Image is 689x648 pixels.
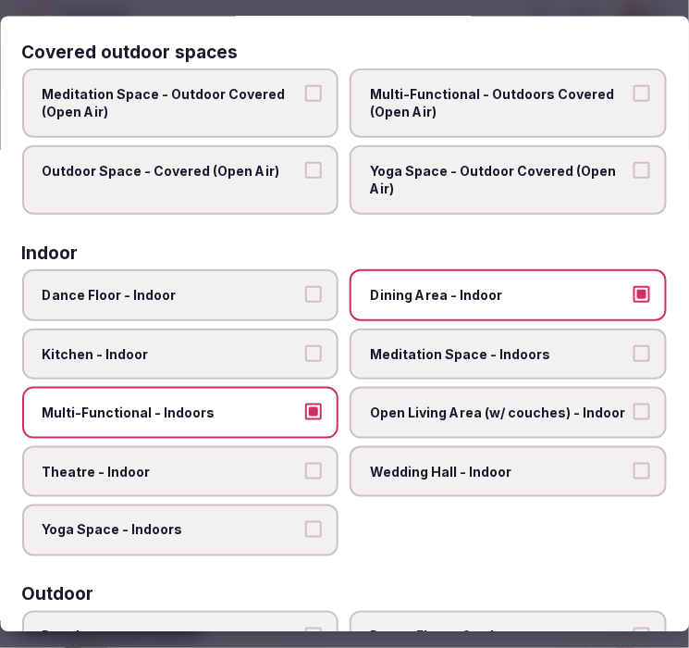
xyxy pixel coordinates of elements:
span: Yoga Space - Outdoor Covered (Open Air) [371,161,629,197]
button: Beach [306,627,323,643]
span: Theatre - Indoor [43,462,301,480]
button: Outdoor Space - Covered (Open Air) [306,161,323,178]
span: Multi-Functional - Outdoors Covered (Open Air) [371,84,629,120]
span: Meditation Space - Indoors [371,344,629,363]
button: Kitchen - Indoor [306,344,323,361]
span: Dance Floor - Indoor [43,285,301,304]
button: Dance Floor - Outdoor [634,627,650,643]
button: Yoga Space - Indoors [306,521,323,538]
span: Dance Floor - Outdoor [371,627,629,645]
button: Multi-Functional - Indoors [306,404,323,420]
span: Multi-Functional - Indoors [43,404,301,422]
button: Dining Area - Indoor [634,285,650,302]
button: Open Living Area (w/ couches) - Indoor [634,404,650,420]
h3: Covered outdoor spaces [22,43,239,60]
h3: Indoor [22,243,79,261]
span: Meditation Space - Outdoor Covered (Open Air) [43,84,301,120]
button: Yoga Space - Outdoor Covered (Open Air) [634,161,650,178]
button: Wedding Hall - Indoor [634,462,650,479]
button: Dance Floor - Indoor [306,285,323,302]
button: Meditation Space - Indoors [634,344,650,361]
span: Wedding Hall - Indoor [371,462,629,480]
span: Outdoor Space - Covered (Open Air) [43,161,301,180]
span: Open Living Area (w/ couches) - Indoor [371,404,629,422]
h3: Outdoor [22,585,94,603]
span: Dining Area - Indoor [371,285,629,304]
button: Meditation Space - Outdoor Covered (Open Air) [306,84,323,101]
button: Multi-Functional - Outdoors Covered (Open Air) [634,84,650,101]
span: Beach [43,627,301,645]
span: Yoga Space - Indoors [43,521,301,540]
button: Theatre - Indoor [306,462,323,479]
span: Kitchen - Indoor [43,344,301,363]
